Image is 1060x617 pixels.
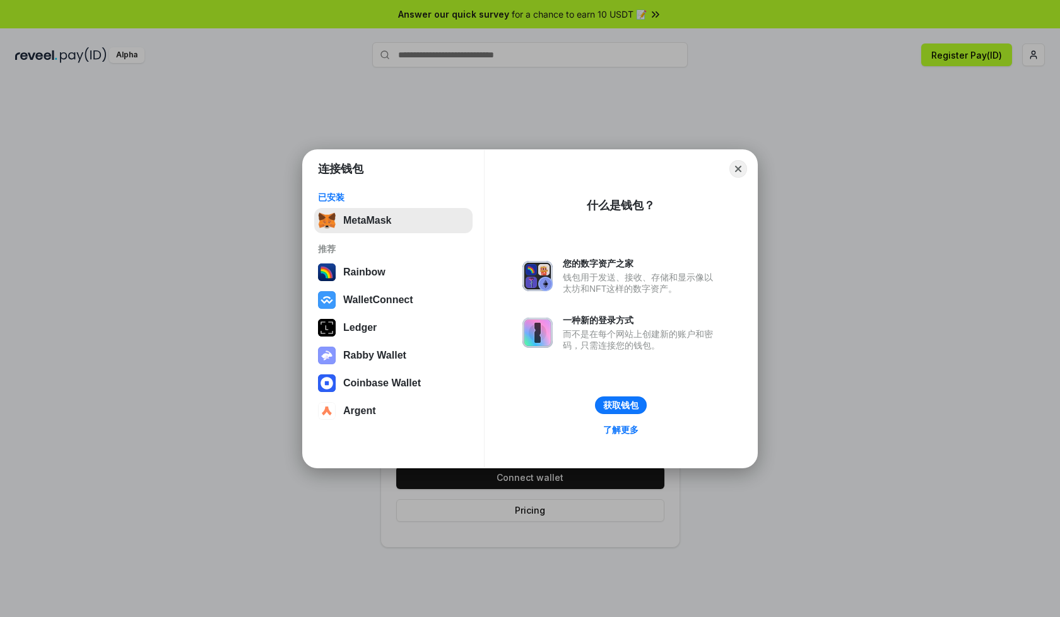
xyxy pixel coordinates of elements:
[563,272,719,294] div: 钱包用于发送、接收、存储和显示像以太坊和NFT这样的数字资产。
[314,260,473,285] button: Rainbow
[318,347,336,364] img: svg+xml,%3Csvg%20xmlns%3D%22http%3A%2F%2Fwww.w3.org%2F2000%2Fsvg%22%20fill%3D%22none%22%20viewBox...
[343,405,376,417] div: Argent
[343,294,413,306] div: WalletConnect
[343,350,406,361] div: Rabby Wallet
[318,192,469,203] div: 已安装
[343,378,421,389] div: Coinbase Wallet
[522,318,553,348] img: svg+xml,%3Csvg%20xmlns%3D%22http%3A%2F%2Fwww.w3.org%2F2000%2Fsvg%22%20fill%3D%22none%22%20viewBox...
[343,267,386,278] div: Rainbow
[563,314,719,326] div: 一种新的登录方式
[318,291,336,309] img: svg+xml,%3Csvg%20width%3D%2228%22%20height%3D%2228%22%20viewBox%3D%220%200%2028%2028%22%20fill%3D...
[603,424,639,435] div: 了解更多
[318,374,336,392] img: svg+xml,%3Csvg%20width%3D%2228%22%20height%3D%2228%22%20viewBox%3D%220%200%2028%2028%22%20fill%3D...
[563,328,719,351] div: 而不是在每个网站上创建新的账户和密码，只需连接您的钱包。
[595,396,647,414] button: 获取钱包
[596,422,646,438] a: 了解更多
[343,215,391,226] div: MetaMask
[314,287,473,313] button: WalletConnect
[318,402,336,420] img: svg+xml,%3Csvg%20width%3D%2228%22%20height%3D%2228%22%20viewBox%3D%220%200%2028%2028%22%20fill%3D...
[318,161,363,176] h1: 连接钱包
[314,208,473,233] button: MetaMask
[318,263,336,281] img: svg+xml,%3Csvg%20width%3D%22120%22%20height%3D%22120%22%20viewBox%3D%220%200%20120%20120%22%20fil...
[318,243,469,255] div: 推荐
[318,319,336,337] img: svg+xml,%3Csvg%20xmlns%3D%22http%3A%2F%2Fwww.w3.org%2F2000%2Fsvg%22%20width%3D%2228%22%20height%3...
[314,343,473,368] button: Rabby Wallet
[563,258,719,269] div: 您的数字资产之家
[522,261,553,291] img: svg+xml,%3Csvg%20xmlns%3D%22http%3A%2F%2Fwww.w3.org%2F2000%2Fsvg%22%20fill%3D%22none%22%20viewBox...
[314,371,473,396] button: Coinbase Wallet
[729,160,747,178] button: Close
[587,198,655,213] div: 什么是钱包？
[314,398,473,424] button: Argent
[318,212,336,229] img: svg+xml,%3Csvg%20fill%3D%22none%22%20height%3D%2233%22%20viewBox%3D%220%200%2035%2033%22%20width%...
[343,322,377,333] div: Ledger
[603,400,639,411] div: 获取钱包
[314,315,473,340] button: Ledger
